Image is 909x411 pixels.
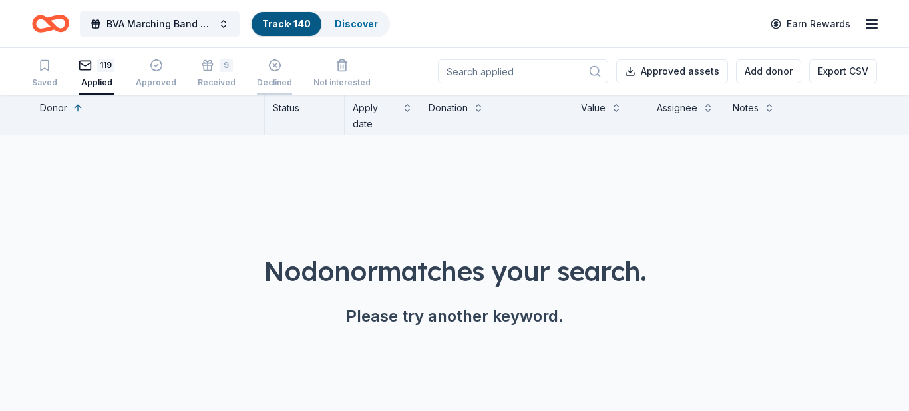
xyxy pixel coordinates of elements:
div: Saved [32,77,57,88]
a: Home [32,8,69,39]
button: Export CSV [809,59,877,83]
button: 9Received [198,53,236,95]
div: Not interested [313,77,371,88]
button: BVA Marching Band Purse Bash [80,11,240,37]
div: No donor matches your search. [32,252,877,290]
input: Search applied [438,59,608,83]
button: Not interested [313,53,371,95]
div: Applied [79,77,114,88]
button: 119Applied [79,53,114,95]
div: Please try another keyword. [32,306,877,327]
a: Track· 140 [262,18,311,29]
div: Donor [40,100,67,116]
button: Declined [257,53,292,95]
button: Approved [136,53,176,95]
a: Earn Rewards [763,12,858,36]
div: Approved [136,77,176,88]
div: 119 [97,59,114,72]
button: Add donor [736,59,801,83]
div: Donation [429,100,468,116]
div: Notes [733,100,759,116]
div: Received [198,77,236,88]
button: Track· 140Discover [250,11,390,37]
div: Assignee [657,100,697,116]
span: BVA Marching Band Purse Bash [106,16,213,32]
div: Status [265,95,345,135]
div: Declined [257,77,292,88]
button: Saved [32,53,57,95]
div: Apply date [353,100,397,132]
button: Approved assets [616,59,728,83]
div: 9 [220,59,233,72]
div: Value [581,100,606,116]
a: Discover [335,18,378,29]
